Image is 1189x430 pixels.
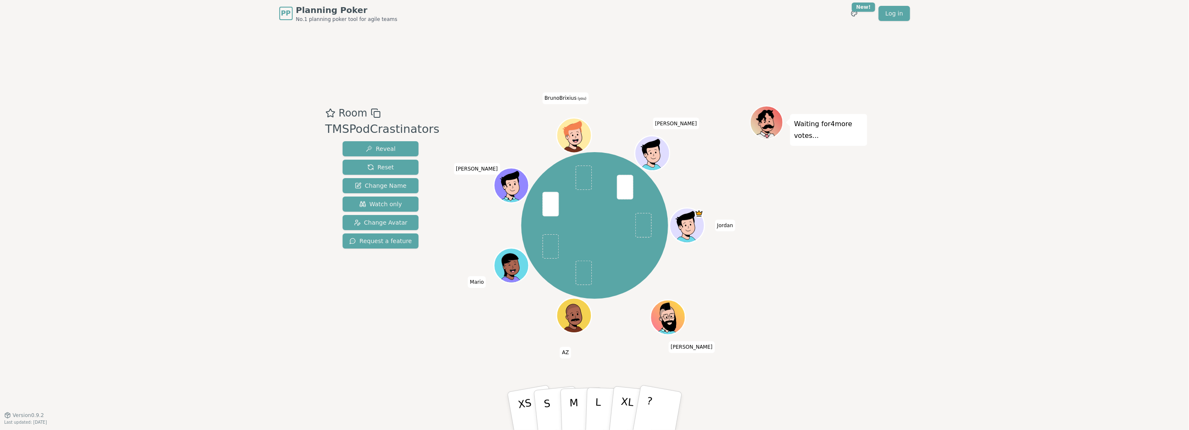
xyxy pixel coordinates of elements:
[296,4,398,16] span: Planning Poker
[325,106,336,121] button: Add as favourite
[343,215,419,230] button: Change Avatar
[355,181,406,190] span: Change Name
[281,8,291,18] span: PP
[669,341,715,353] span: Click to change your name
[852,3,876,12] div: New!
[715,220,735,231] span: Click to change your name
[367,163,394,171] span: Reset
[454,163,500,175] span: Click to change your name
[339,106,367,121] span: Room
[560,347,571,358] span: Click to change your name
[359,200,402,208] span: Watch only
[296,16,398,23] span: No.1 planning poker tool for agile teams
[653,117,699,129] span: Click to change your name
[366,145,395,153] span: Reveal
[279,4,398,23] a: PPPlanning PokerNo.1 planning poker tool for agile teams
[343,141,419,156] button: Reveal
[558,119,591,152] button: Click to change your avatar
[879,6,910,21] a: Log in
[13,412,44,419] span: Version 0.9.2
[794,118,863,142] p: Waiting for 4 more votes...
[577,97,587,101] span: (you)
[354,218,408,227] span: Change Avatar
[4,412,44,419] button: Version0.9.2
[349,237,412,245] span: Request a feature
[4,420,47,425] span: Last updated: [DATE]
[343,197,419,212] button: Watch only
[542,92,588,104] span: Click to change your name
[325,121,440,138] div: TMSPodCrastinators
[343,160,419,175] button: Reset
[468,276,486,288] span: Click to change your name
[695,209,703,218] span: Jordan is the host
[343,178,419,193] button: Change Name
[847,6,862,21] button: New!
[343,233,419,249] button: Request a feature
